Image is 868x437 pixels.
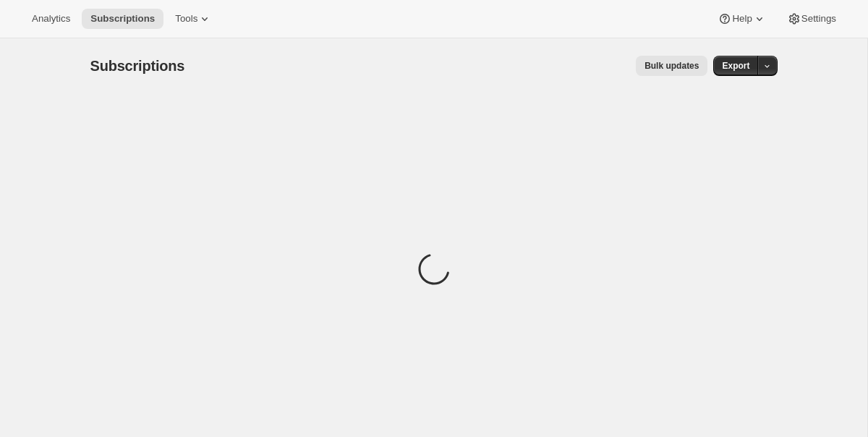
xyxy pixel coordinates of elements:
[778,9,845,29] button: Settings
[90,13,155,25] span: Subscriptions
[166,9,221,29] button: Tools
[722,60,749,72] span: Export
[636,56,707,76] button: Bulk updates
[32,13,70,25] span: Analytics
[709,9,775,29] button: Help
[175,13,197,25] span: Tools
[23,9,79,29] button: Analytics
[644,60,699,72] span: Bulk updates
[82,9,163,29] button: Subscriptions
[90,58,185,74] span: Subscriptions
[801,13,836,25] span: Settings
[732,13,752,25] span: Help
[713,56,758,76] button: Export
